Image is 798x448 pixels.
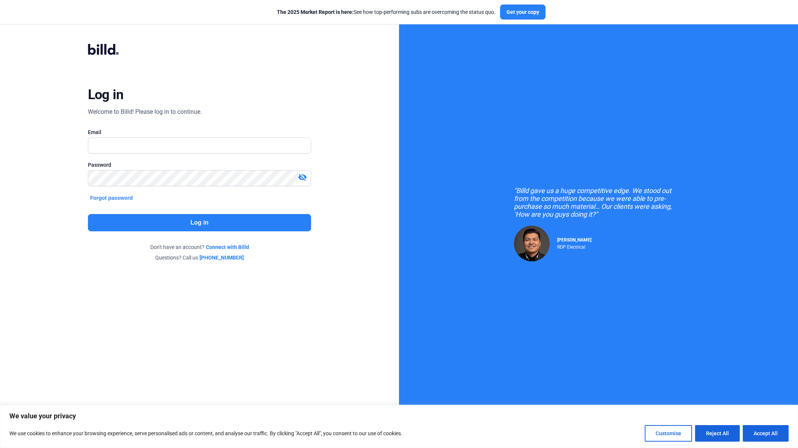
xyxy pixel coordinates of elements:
p: We use cookies to enhance your browsing experience, serve personalised ads or content, and analys... [9,429,402,438]
span: The 2025 Market Report is here: [277,9,354,15]
button: Reject All [695,425,740,442]
a: Connect with Billd [206,243,249,251]
div: Welcome to Billd! Please log in to continue. [88,107,202,116]
button: Forgot password [88,194,135,202]
div: Password [88,161,311,169]
div: Questions? Call us [88,254,311,261]
a: [PHONE_NUMBER] [199,254,244,261]
button: Get your copy [500,5,546,20]
div: See how top-performing subs are overcoming the status quo. [277,8,496,16]
mat-icon: visibility_off [298,173,307,182]
img: Raul Pacheco [514,226,550,261]
div: "Billd gave us a huge competitive edge. We stood out from the competition because we were able to... [514,187,683,218]
button: Accept All [743,425,789,442]
button: Log in [88,214,311,231]
p: We value your privacy [9,412,789,421]
div: Don't have an account? [88,243,311,251]
div: Email [88,128,311,136]
div: RDP Electrical [557,243,591,250]
button: Customise [645,425,692,442]
div: Log in [88,86,124,103]
span: [PERSON_NAME] [557,237,591,243]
